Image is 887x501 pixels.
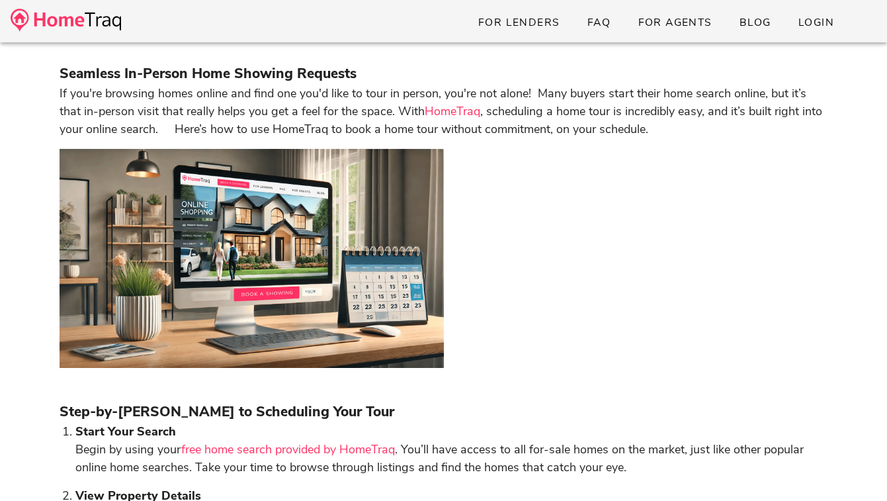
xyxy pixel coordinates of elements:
[787,11,845,34] a: Login
[425,103,480,119] a: HomeTraq
[739,15,771,30] span: Blog
[11,9,121,32] img: desktop-logo.34a1112.png
[728,11,782,34] a: Blog
[798,15,834,30] span: Login
[60,85,827,138] p: If you're browsing homes online and find one you'd like to tour in person, you're not alone! Many...
[60,64,827,85] h3: Seamless In-Person Home Showing Requests
[467,11,571,34] a: For Lenders
[60,402,827,423] h3: Step-by-[PERSON_NAME] to Scheduling Your Tour
[637,15,712,30] span: For Agents
[478,15,560,30] span: For Lenders
[181,441,395,457] a: free home search provided by HomeTraq
[587,15,611,30] span: FAQ
[576,11,622,34] a: FAQ
[60,149,444,369] img: HomeTraq--A-modern-inviting-hero-image-for-a-real-estate-blog-post.-The-image-shows-a-sleek-lapto...
[75,424,176,439] strong: Start Your Search
[626,11,722,34] a: For Agents
[75,423,827,477] p: Begin by using your . You’ll have access to all for-sale homes on the market, just like other pop...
